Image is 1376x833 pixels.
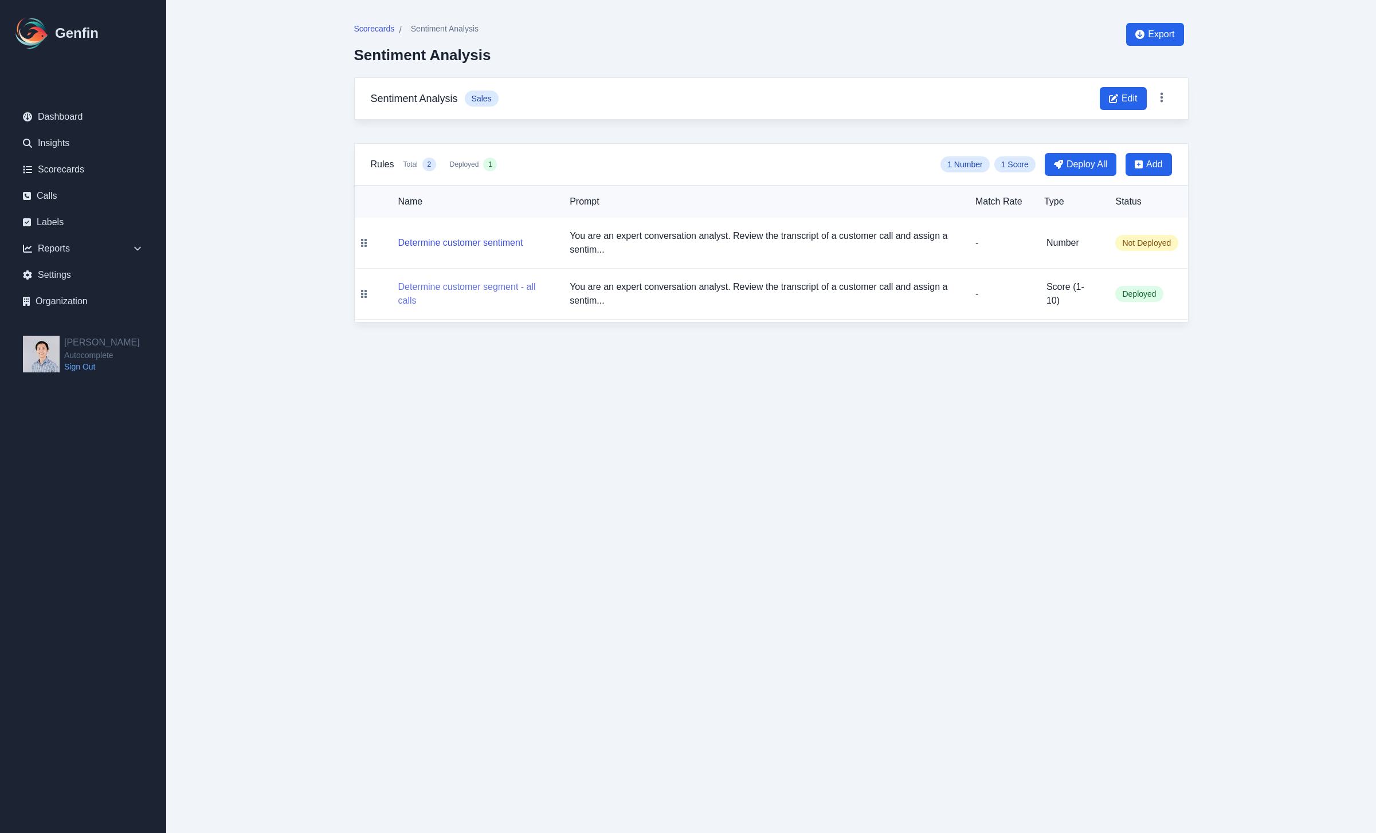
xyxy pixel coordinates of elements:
[966,186,1035,218] th: Match Rate
[399,23,401,37] span: /
[975,236,1026,250] p: -
[354,46,491,64] h2: Sentiment Analysis
[1035,186,1107,218] th: Type
[1148,27,1174,41] span: Export
[14,290,152,313] a: Organization
[14,105,152,128] a: Dashboard
[1067,158,1107,171] span: Deploy All
[1126,23,1183,46] button: Export
[488,160,492,169] span: 1
[1106,186,1187,218] th: Status
[994,156,1036,172] span: 1 Score
[373,186,561,218] th: Name
[465,91,499,107] span: Sales
[55,24,99,42] h1: Genfin
[1122,92,1138,105] span: Edit
[398,236,523,250] button: Determine customer sentiment
[560,186,966,218] th: Prompt
[1115,235,1178,251] span: Not Deployed
[14,15,50,52] img: Logo
[64,349,140,361] span: Autocomplete
[1100,87,1147,110] button: Edit
[354,23,395,37] a: Scorecards
[450,160,479,169] span: Deployed
[570,229,957,257] p: You are an expert conversation analyst. Review the transcript of a customer call and assign a sen...
[14,132,152,155] a: Insights
[14,158,152,181] a: Scorecards
[398,238,523,247] a: Determine customer sentiment
[14,237,152,260] div: Reports
[64,336,140,349] h2: [PERSON_NAME]
[23,336,60,372] img: Jeffrey Pang
[14,184,152,207] a: Calls
[427,160,431,169] span: 2
[1126,153,1171,176] button: Add
[975,287,1026,301] p: -
[1146,158,1162,171] span: Add
[64,361,140,372] a: Sign Out
[570,280,957,308] p: You are an expert conversation analyst. Review the transcript of a customer call and assign a sen...
[1115,286,1163,302] span: Deployed
[14,211,152,234] a: Labels
[1046,236,1097,250] h5: Number
[354,23,395,34] span: Scorecards
[14,264,152,286] a: Settings
[371,158,394,171] h3: Rules
[411,23,479,34] span: Sentiment Analysis
[1046,280,1097,308] h5: Score
[398,280,552,308] button: Determine customer segment - all calls
[403,160,417,169] span: Total
[940,156,989,172] span: 1 Number
[1045,153,1116,176] button: Deploy All
[398,296,552,305] a: Determine customer segment - all calls
[371,91,458,107] h3: Sentiment Analysis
